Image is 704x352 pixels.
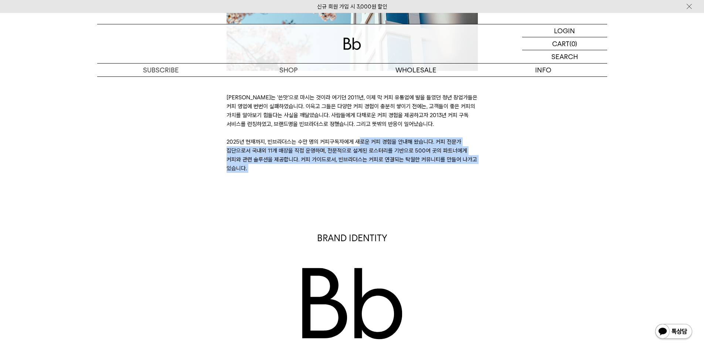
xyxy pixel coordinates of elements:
[480,64,607,76] p: INFO
[654,323,693,341] img: 카카오톡 채널 1:1 채팅 버튼
[522,24,607,37] a: LOGIN
[317,3,387,10] a: 신규 회원 가입 시 3,000원 할인
[343,38,361,50] img: 로고
[552,37,569,50] p: CART
[227,93,478,173] p: [PERSON_NAME]는 ‘쓴맛’으로 마시는 것이라 여기던 2011년, 이제 막 커피 유통업에 발을 들였던 청년 창업가들은 커피 영업에 번번이 실패하였습니다. 이윽고 그들은...
[97,64,225,76] a: SUBSCRIBE
[569,37,577,50] p: (0)
[522,37,607,50] a: CART (0)
[227,232,478,245] p: BRAND IDENTITY
[352,64,480,76] p: WHOLESALE
[551,50,578,63] p: SEARCH
[225,64,352,76] a: SHOP
[554,24,575,37] p: LOGIN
